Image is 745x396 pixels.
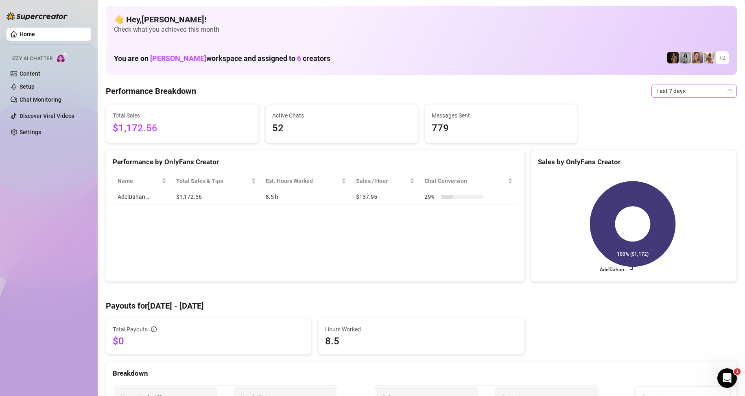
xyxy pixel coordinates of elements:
span: + 2 [719,53,725,62]
a: Home [20,31,35,37]
td: $1,172.56 [171,189,261,205]
span: Izzy AI Chatter [11,55,52,63]
span: Active Chats [272,111,411,120]
span: Last 7 days [656,85,732,97]
span: Check what you achieved this month [114,25,729,34]
span: 29 % [424,192,437,201]
h1: You are on workspace and assigned to creators [114,54,330,63]
span: Total Sales [113,111,252,120]
span: Total Payouts [113,325,148,334]
span: Sales / Hour [356,176,408,185]
img: Cherry [692,52,703,63]
h4: Payouts for [DATE] - [DATE] [106,300,737,311]
img: Green [704,52,715,63]
img: A [679,52,691,63]
span: Chat Conversion [424,176,506,185]
div: Performance by OnlyFans Creator [113,157,518,168]
td: AdelDahan… [113,189,171,205]
span: Total Sales & Tips [176,176,250,185]
a: Settings [20,129,41,135]
a: Content [20,70,40,77]
th: Sales / Hour [351,173,419,189]
th: Total Sales & Tips [171,173,261,189]
span: Hours Worked [325,325,517,334]
h4: Performance Breakdown [106,85,196,97]
img: logo-BBDzfeDw.svg [7,12,68,20]
span: $1,172.56 [113,121,252,136]
a: Chat Monitoring [20,96,61,103]
text: AdelDahan… [600,267,627,272]
span: $0 [113,335,305,348]
a: Discover Viral Videos [20,113,74,119]
span: Messages Sent [432,111,571,120]
span: 779 [432,121,571,136]
span: 8.5 [325,335,517,348]
img: AI Chatter [56,52,68,63]
td: $137.95 [351,189,419,205]
span: calendar [728,89,732,94]
div: Sales by OnlyFans Creator [538,157,730,168]
img: the_bohema [667,52,679,63]
h4: 👋 Hey, [PERSON_NAME] ! [114,14,729,25]
th: Name [113,173,171,189]
td: 8.5 h [261,189,351,205]
span: 52 [272,121,411,136]
span: info-circle [151,326,157,332]
a: Setup [20,83,35,90]
span: [PERSON_NAME] [150,54,206,63]
span: 6 [297,54,301,63]
iframe: Intercom live chat [717,368,737,388]
span: 1 [734,368,741,375]
div: Breakdown [113,368,730,379]
div: Est. Hours Worked [266,176,340,185]
span: Name [118,176,160,185]
th: Chat Conversion [419,173,518,189]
